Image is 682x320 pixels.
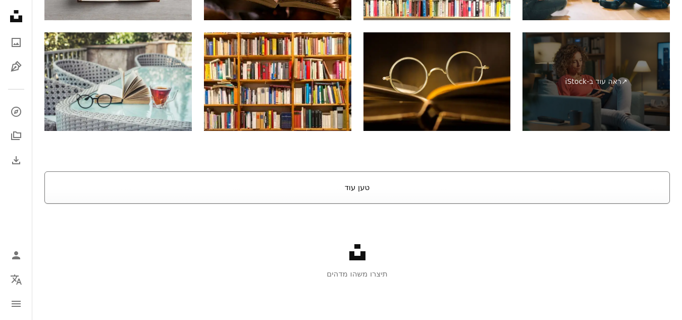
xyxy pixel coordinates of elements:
[565,77,621,85] font: ראה עוד ב-iStock
[6,245,26,265] a: התחברות / הרשמה
[204,32,351,131] img: מדפי ספרים, עמוסים עד אפס מקום
[345,183,370,192] font: טען עוד
[6,6,26,28] a: דף הבית — Unsplash
[327,269,387,279] font: תיצרו משהו מדהים
[44,32,192,131] img: תקריב של כוסות, ספר פתוח וכוס תה על השולחן
[6,150,26,170] a: היסטוריית הורדות
[6,294,26,314] button: תַפרִיט
[363,32,511,131] img: משקפיים וינטג' על ספר עתיק פתוח. משקפיים עגולים ישנים
[6,126,26,146] a: אוספים
[621,77,627,85] font: ↗
[6,102,26,122] a: לַחקוֹר
[6,32,26,53] a: תמונות
[6,57,26,77] a: איורים
[6,269,26,290] button: שָׂפָה
[44,171,670,204] button: טען עוד
[522,32,670,131] a: ראה עוד ב-iStock↗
